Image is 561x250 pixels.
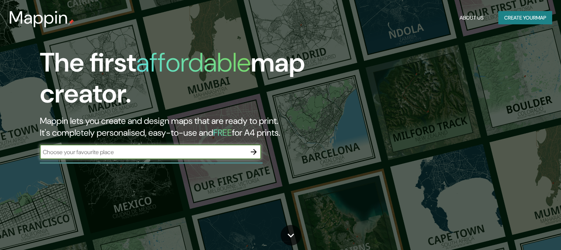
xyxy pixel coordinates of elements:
h2: Mappin lets you create and design maps that are ready to print. It's completely personalised, eas... [40,115,321,139]
h1: affordable [136,45,251,80]
button: About Us [457,11,486,25]
img: mappin-pin [68,19,74,25]
button: Create yourmap [498,11,552,25]
h3: Mappin [9,7,68,28]
input: Choose your favourite place [40,148,246,156]
h1: The first map creator. [40,47,321,115]
h5: FREE [213,127,232,138]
